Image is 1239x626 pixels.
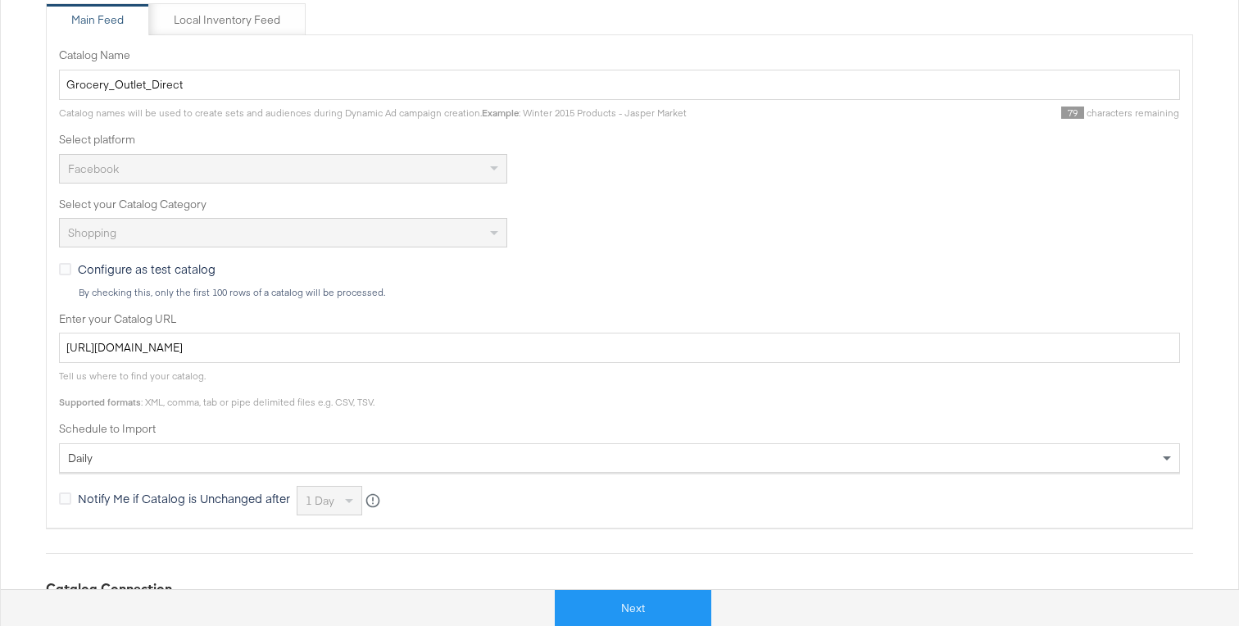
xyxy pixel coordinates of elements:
div: characters remaining [687,107,1180,120]
input: Enter Catalog URL, e.g. http://www.example.com/products.xml [59,333,1180,363]
label: Select your Catalog Category [59,197,1180,212]
span: 1 day [306,493,334,508]
label: Select platform [59,132,1180,147]
span: Shopping [68,225,116,240]
span: 79 [1061,107,1084,119]
span: daily [68,451,93,465]
span: Configure as test catalog [78,261,216,277]
span: Catalog names will be used to create sets and audiences during Dynamic Ad campaign creation. : Wi... [59,107,687,119]
input: Name your catalog e.g. My Dynamic Product Catalog [59,70,1180,100]
label: Schedule to Import [59,421,1180,437]
strong: Supported formats [59,396,141,408]
span: Tell us where to find your catalog. : XML, comma, tab or pipe delimited files e.g. CSV, TSV. [59,370,374,408]
span: Notify Me if Catalog is Unchanged after [78,490,290,506]
label: Catalog Name [59,48,1180,63]
strong: Example [482,107,519,119]
div: By checking this, only the first 100 rows of a catalog will be processed. [78,287,1180,298]
div: Main Feed [71,12,124,28]
label: Enter your Catalog URL [59,311,1180,327]
span: Facebook [68,161,119,176]
div: Local Inventory Feed [174,12,280,28]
